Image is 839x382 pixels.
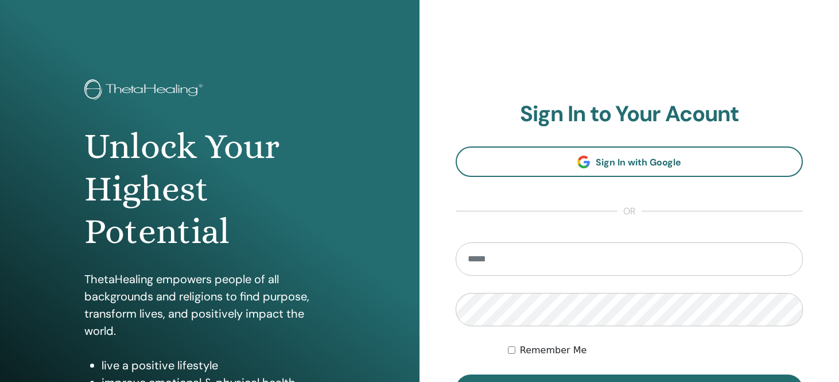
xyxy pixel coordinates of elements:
[456,101,803,128] h2: Sign In to Your Acount
[508,344,803,357] div: Keep me authenticated indefinitely or until I manually logout
[84,271,335,339] p: ThetaHealing empowers people of all backgrounds and religions to find purpose, transform lives, a...
[456,146,803,177] a: Sign In with Google
[596,156,681,168] span: Sign In with Google
[102,357,335,374] li: live a positive lifestyle
[520,344,587,357] label: Remember Me
[617,204,642,218] span: or
[84,125,335,253] h1: Unlock Your Highest Potential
